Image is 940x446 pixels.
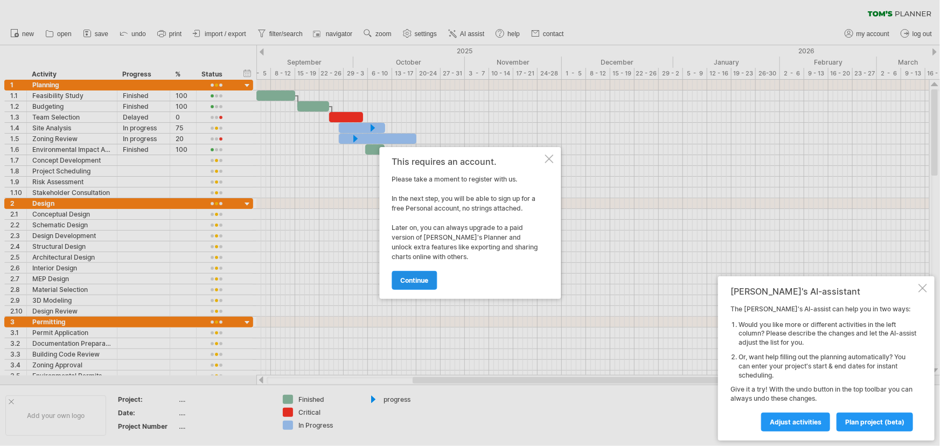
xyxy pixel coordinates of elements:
[400,276,428,284] span: continue
[392,271,437,290] a: continue
[837,413,913,431] a: plan project (beta)
[730,286,916,297] div: [PERSON_NAME]'s AI-assistant
[392,157,542,289] div: Please take a moment to register with us. In the next step, you will be able to sign up for a fre...
[739,320,916,347] li: Would you like more or different activities in the left column? Please describe the changes and l...
[739,353,916,380] li: Or, want help filling out the planning automatically? You can enter your project's start & end da...
[761,413,830,431] a: Adjust activities
[392,157,542,166] div: This requires an account.
[730,305,916,431] div: The [PERSON_NAME]'s AI-assist can help you in two ways: Give it a try! With the undo button in th...
[770,418,821,426] span: Adjust activities
[845,418,904,426] span: plan project (beta)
